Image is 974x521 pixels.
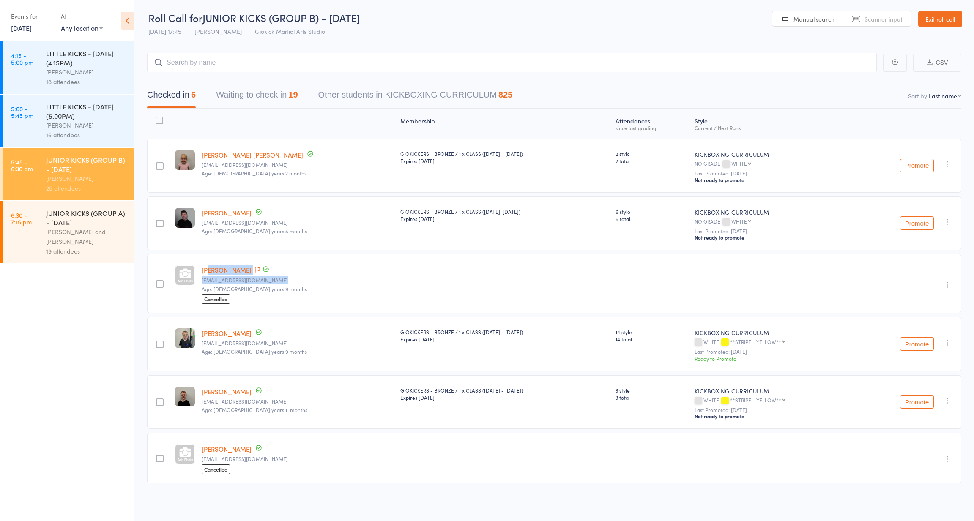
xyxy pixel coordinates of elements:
[400,336,609,343] div: Expires [DATE]
[695,150,851,158] div: KICKBOXING CURRICULUM
[400,394,609,401] div: Expires [DATE]
[616,265,687,273] div: -
[46,227,127,246] div: [PERSON_NAME] and [PERSON_NAME]
[616,150,687,157] span: 2 style
[400,215,609,222] div: Expires [DATE]
[731,218,747,224] div: WHITE
[46,102,127,120] div: LITTLE KICKS - [DATE] (5.00PM)
[695,349,851,355] small: Last Promoted: [DATE]
[202,294,230,304] span: Cancelled
[695,265,851,273] div: -
[46,183,127,193] div: 25 attendees
[616,394,687,401] span: 3 total
[616,336,687,343] span: 14 total
[46,120,127,130] div: [PERSON_NAME]
[913,54,961,72] button: CSV
[202,208,252,217] a: [PERSON_NAME]
[202,445,252,453] a: [PERSON_NAME]
[216,86,298,108] button: Waiting to check in19
[11,105,33,119] time: 5:00 - 5:45 pm
[400,157,609,164] div: Expires [DATE]
[695,407,851,413] small: Last Promoted: [DATE]
[3,148,134,200] a: 5:45 -6:30 pmJUNIOR KICKS (GROUP B) - [DATE][PERSON_NAME]25 attendees
[11,23,32,33] a: [DATE]
[695,397,851,404] div: WHITE
[11,52,33,65] time: 4:15 - 5:00 pm
[175,208,195,228] img: image1753981171.png
[695,208,851,216] div: KICKBOXING CURRICULUM
[900,395,934,409] button: Promote
[46,174,127,183] div: [PERSON_NAME]
[288,90,298,99] div: 19
[695,413,851,420] div: Not ready to promote
[46,155,127,174] div: JUNIOR KICKS (GROUP B) - [DATE]
[61,23,103,33] div: Any location
[695,161,851,168] div: NO GRADE
[400,328,609,343] div: GIOKICKERS - BRONZE / 1 x CLASS ([DATE] - [DATE])
[918,11,962,27] a: Exit roll call
[695,218,851,226] div: NO GRADE
[616,215,687,222] span: 6 total
[46,67,127,77] div: [PERSON_NAME]
[46,130,127,140] div: 16 attendees
[616,444,687,451] div: -
[202,329,252,338] a: [PERSON_NAME]
[616,157,687,164] span: 2 total
[900,159,934,172] button: Promote
[46,49,127,67] div: LITTLE KICKS - [DATE] (4.15PM)
[695,355,851,362] div: Ready to Promote
[695,170,851,176] small: Last Promoted: [DATE]
[202,162,393,168] small: samantha_burns91@hotmail.com
[3,41,134,94] a: 4:15 -5:00 pmLITTLE KICKS - [DATE] (4.15PM)[PERSON_NAME]18 attendees
[11,212,32,225] time: 6:30 - 7:15 pm
[202,398,393,404] small: d4wnie@hotmail.com
[46,208,127,227] div: JUNIOR KICKS (GROUP A) - [DATE]
[202,406,307,413] span: Age: [DEMOGRAPHIC_DATA] years 11 months
[202,169,306,177] span: Age: [DEMOGRAPHIC_DATA] years 2 months
[46,77,127,87] div: 18 attendees
[691,112,854,135] div: Style
[255,27,325,35] span: Giokick Martial Arts Studio
[194,27,242,35] span: [PERSON_NAME]
[202,265,252,274] a: [PERSON_NAME]
[11,158,33,172] time: 5:45 - 6:30 pm
[616,208,687,215] span: 6 style
[202,348,307,355] span: Age: [DEMOGRAPHIC_DATA] years 9 months
[695,387,851,395] div: KICKBOXING CURRICULUM
[695,444,851,451] div: -
[202,340,393,346] small: Jessmincher15@icloud.com
[865,15,903,23] span: Scanner input
[900,337,934,351] button: Promote
[175,150,195,170] img: image1657816180.png
[175,387,195,406] img: image1709831880.png
[202,150,303,159] a: [PERSON_NAME] [PERSON_NAME]
[147,86,196,108] button: Checked in6
[616,328,687,336] span: 14 style
[400,208,609,222] div: GIOKICKERS - BRONZE / 1 x CLASS ([DATE]-[DATE])
[202,464,230,474] span: Cancelled
[695,234,851,241] div: Not ready to promote
[202,277,393,283] small: kerrylabon1983@googlemail.com
[202,387,252,396] a: [PERSON_NAME]
[148,11,202,25] span: Roll Call for
[397,112,612,135] div: Membership
[616,387,687,394] span: 3 style
[498,90,512,99] div: 825
[793,15,834,23] span: Manual search
[695,339,851,346] div: WHITE
[11,9,52,23] div: Events for
[400,387,609,401] div: GIOKICKERS - BRONZE / 1 x CLASS ([DATE] - [DATE])
[400,150,609,164] div: GIOKICKERS - BRONZE / 1 x CLASS ([DATE] - [DATE])
[908,92,927,100] label: Sort by
[695,125,851,131] div: Current / Next Rank
[900,216,934,230] button: Promote
[61,9,103,23] div: At
[148,27,181,35] span: [DATE] 17:45
[731,161,747,166] div: WHITE
[202,456,393,462] small: Aturley@hotmail.co.uk
[175,328,195,348] img: image1638979903.png
[3,95,134,147] a: 5:00 -5:45 pmLITTLE KICKS - [DATE] (5.00PM)[PERSON_NAME]16 attendees
[46,246,127,256] div: 19 attendees
[202,11,360,25] span: JUNIOR KICKS (GROUP B) - [DATE]
[202,220,393,226] small: Aaargh_uk@hotmail.com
